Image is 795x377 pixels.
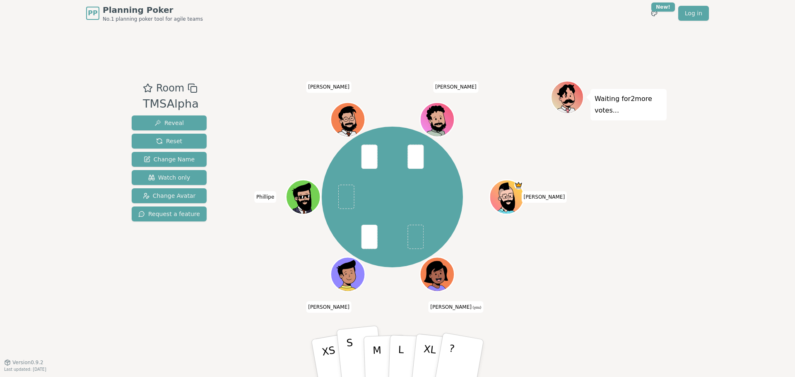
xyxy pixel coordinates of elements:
span: Request a feature [138,210,200,218]
span: Click to change your name [306,81,352,93]
button: Change Name [132,152,207,167]
span: Reset [156,137,182,145]
span: Click to change your name [428,301,483,312]
span: Room [156,81,184,96]
span: Change Avatar [143,192,196,200]
button: New! [647,6,662,21]
button: Add as favourite [143,81,153,96]
span: Change Name [144,155,195,163]
button: Reveal [132,115,207,130]
span: Version 0.9.2 [12,359,43,366]
span: Watch only [148,173,190,182]
a: Log in [678,6,709,21]
span: Reveal [154,119,184,127]
button: Click to change your avatar [421,258,453,291]
button: Reset [132,134,207,149]
button: Change Avatar [132,188,207,203]
span: PP [88,8,97,18]
span: Click to change your name [433,81,479,93]
button: Version0.9.2 [4,359,43,366]
div: TMSAlpha [143,96,199,113]
span: Last updated: [DATE] [4,367,46,372]
p: Waiting for 2 more votes... [595,93,662,116]
span: Click to change your name [521,191,567,203]
button: Watch only [132,170,207,185]
span: Click to change your name [306,301,352,312]
a: PPPlanning PokerNo.1 planning poker tool for agile teams [86,4,203,22]
span: Click to change your name [254,191,276,203]
span: Toce is the host [514,181,523,190]
button: Request a feature [132,207,207,221]
span: (you) [472,305,482,309]
div: New! [651,2,675,12]
span: No.1 planning poker tool for agile teams [103,16,203,22]
span: Planning Poker [103,4,203,16]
